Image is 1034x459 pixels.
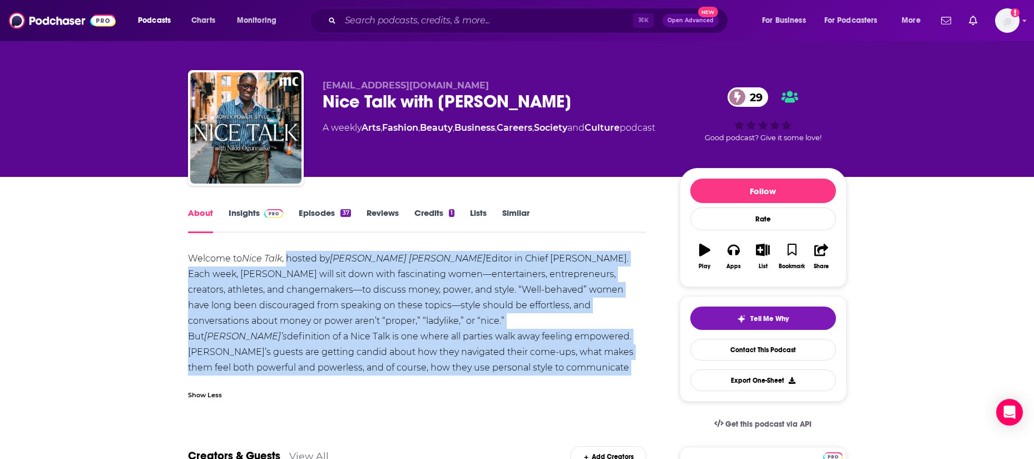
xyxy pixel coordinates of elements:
button: open menu [754,12,820,29]
div: Play [699,263,710,270]
a: Society [534,122,567,133]
span: Podcasts [138,13,171,28]
span: Monitoring [237,13,276,28]
em: [PERSON_NAME] [PERSON_NAME] [330,253,486,264]
a: 29 [728,87,768,107]
a: InsightsPodchaser Pro [229,208,284,233]
button: open menu [130,12,185,29]
div: Share [814,263,829,270]
span: , [495,122,497,133]
img: Nice Talk with Nikki Ogunnaike [190,72,301,184]
a: Episodes37 [299,208,350,233]
a: Fashion [382,122,418,133]
span: ⌘ K [633,13,654,28]
a: Get this podcast via API [705,411,821,438]
a: Arts [362,122,380,133]
div: 1 [449,209,454,217]
button: open menu [817,12,894,29]
span: Open Advanced [667,18,714,23]
a: Show notifications dropdown [937,11,956,30]
a: Show notifications dropdown [964,11,982,30]
button: Apps [719,236,748,277]
button: tell me why sparkleTell Me Why [690,307,836,330]
div: A weekly podcast [323,121,655,135]
div: Bookmark [779,263,805,270]
button: Show profile menu [995,8,1020,33]
svg: Add a profile image [1011,8,1020,17]
span: , [418,122,420,133]
a: Business [454,122,495,133]
a: Charts [184,12,222,29]
a: Careers [497,122,532,133]
span: , [532,122,534,133]
a: Culture [585,122,620,133]
div: Welcome to , hosted by Editor in Chief [PERSON_NAME]. Each week, [PERSON_NAME] will sit down with... [188,251,647,391]
a: Contact This Podcast [690,339,836,361]
button: Export One-Sheet [690,369,836,391]
em: [PERSON_NAME]’s [204,331,287,342]
a: Credits1 [414,208,454,233]
img: User Profile [995,8,1020,33]
button: Play [690,236,719,277]
div: Rate [690,208,836,230]
input: Search podcasts, credits, & more... [340,12,633,29]
span: and [567,122,585,133]
a: Lists [470,208,487,233]
button: List [748,236,777,277]
span: Good podcast? Give it some love! [705,134,822,142]
span: More [902,13,921,28]
div: 37 [340,209,350,217]
em: Nice Talk [242,253,282,264]
div: Search podcasts, credits, & more... [320,8,739,33]
img: tell me why sparkle [737,314,746,323]
a: About [188,208,213,233]
span: Logged in as sophiak [995,8,1020,33]
a: Beauty [420,122,453,133]
span: , [453,122,454,133]
button: Follow [690,179,836,203]
div: List [759,263,768,270]
button: Bookmark [778,236,807,277]
span: Charts [191,13,215,28]
span: , [380,122,382,133]
span: New [698,7,718,17]
img: Podchaser - Follow, Share and Rate Podcasts [9,10,116,31]
span: 29 [739,87,768,107]
span: Tell Me Why [750,314,789,323]
span: For Podcasters [824,13,878,28]
a: Reviews [367,208,399,233]
button: Share [807,236,835,277]
img: Podchaser Pro [264,209,284,218]
span: For Business [762,13,806,28]
a: Similar [502,208,530,233]
div: Open Intercom Messenger [996,399,1023,426]
span: Get this podcast via API [725,419,812,429]
span: [EMAIL_ADDRESS][DOMAIN_NAME] [323,80,489,91]
button: open menu [229,12,291,29]
div: Apps [726,263,741,270]
button: Open AdvancedNew [662,14,719,27]
div: 29Good podcast? Give it some love! [680,80,847,149]
button: open menu [894,12,934,29]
